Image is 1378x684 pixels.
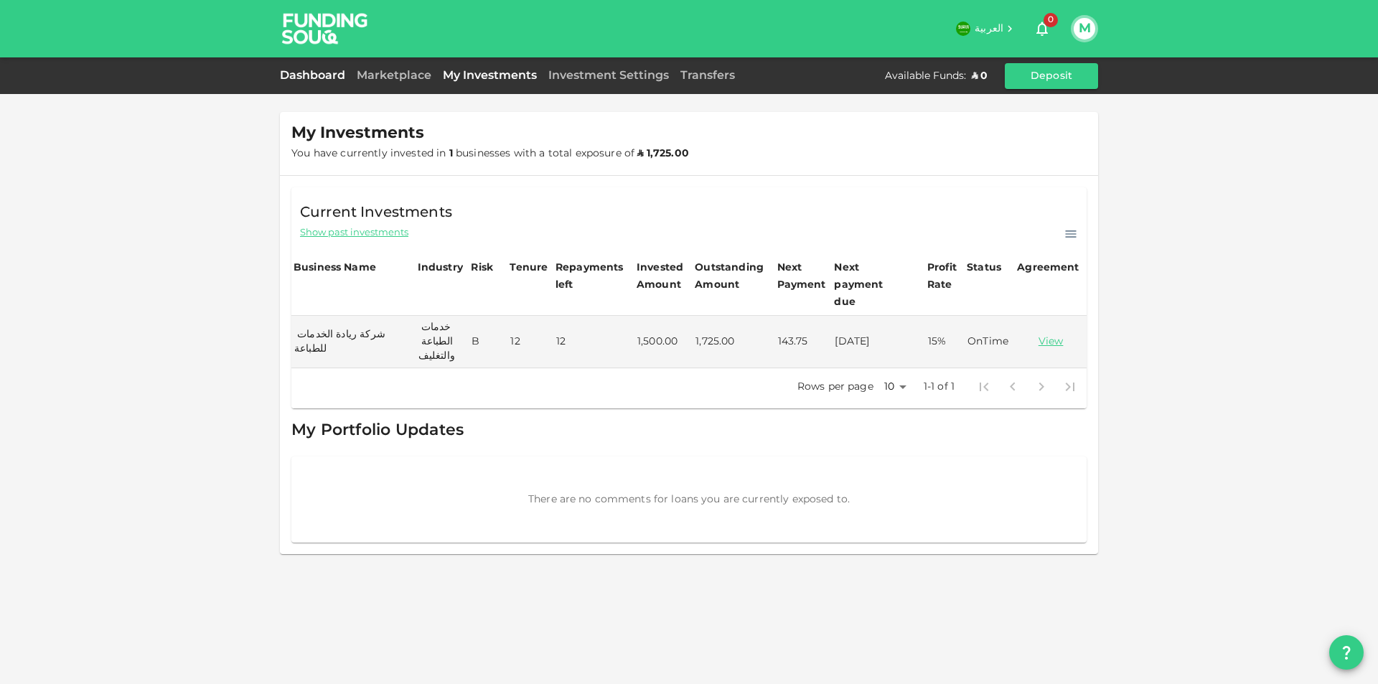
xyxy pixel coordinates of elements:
p: 1-1 of 1 [924,380,955,394]
button: question [1329,635,1364,670]
div: Repayments left [556,259,627,294]
div: Profit Rate [927,259,962,294]
div: 10 [877,377,911,398]
a: View [1018,335,1084,349]
img: flag-sa.b9a346574cdc8950dd34b50780441f57.svg [956,22,970,36]
a: My Investments [437,70,543,81]
td: 1,500.00 [634,316,693,368]
a: Investment Settings [543,70,675,81]
td: 15% [925,316,965,368]
td: 12 [553,316,634,368]
td: خدمات الطباعة والتغليف [416,316,469,368]
div: Industry [418,259,463,276]
div: Agreement [1017,259,1079,276]
span: Show past investments [300,226,408,240]
div: Status [967,259,1001,276]
td: OnTime [965,316,1015,368]
div: Tenure [510,259,548,276]
div: Next payment due [834,259,906,311]
div: Risk [471,259,493,276]
div: Next Payment [777,259,830,294]
button: M [1074,18,1095,39]
div: Outstanding Amount [695,259,767,294]
div: Available Funds : [885,69,966,83]
span: There are no comments for loans you are currently exposed to. [528,495,850,505]
a: Marketplace [351,70,437,81]
div: ʢ 0 [972,69,988,83]
td: 12 [507,316,553,368]
button: Deposit [1005,63,1098,89]
span: My Investments [291,123,424,144]
strong: ʢ 1,725.00 [637,149,689,159]
span: You have currently invested in businesses with a total exposure of [291,149,689,159]
a: Dashboard [280,70,351,81]
div: Business Name [294,259,376,276]
td: 1,725.00 [693,316,774,368]
span: Current Investments [300,202,452,225]
td: [DATE] [832,316,925,368]
td: 143.75 [775,316,833,368]
span: 0 [1044,13,1058,27]
p: Rows per page [797,380,873,394]
strong: 1 [449,149,453,159]
span: My Portfolio Updates [291,423,464,439]
td: شركة ريادة الخدمات للطباعة [291,316,416,368]
div: Invested Amount [637,259,690,294]
td: B [469,316,507,368]
span: العربية [975,24,1003,34]
a: Transfers [675,70,741,81]
button: 0 [1028,14,1056,43]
